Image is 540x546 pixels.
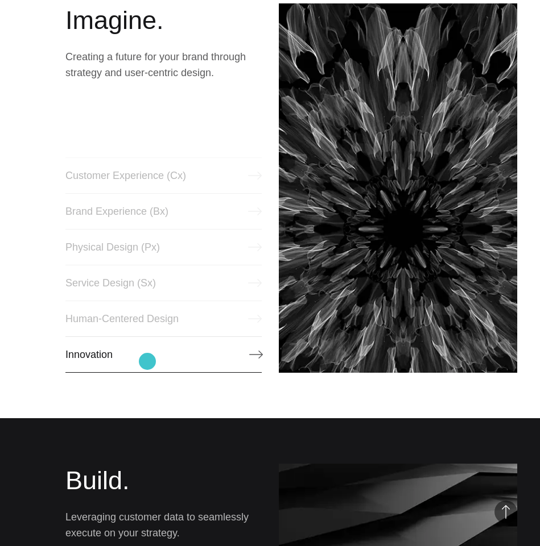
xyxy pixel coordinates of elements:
a: Customer Experience (Cx) [65,157,262,194]
a: Human-Centered Design [65,301,262,337]
p: Leveraging customer data to seamlessly execute on your strategy. [65,509,262,541]
button: Back to Top [494,501,517,523]
a: Physical Design (Px) [65,229,262,265]
h2: Build. [65,464,262,498]
a: Service Design (Sx) [65,265,262,301]
p: Creating a future for your brand through strategy and user-centric design. [65,49,262,81]
a: Brand Experience (Bx) [65,193,262,230]
h2: Imagine. [65,3,262,37]
a: Innovation [65,336,262,373]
